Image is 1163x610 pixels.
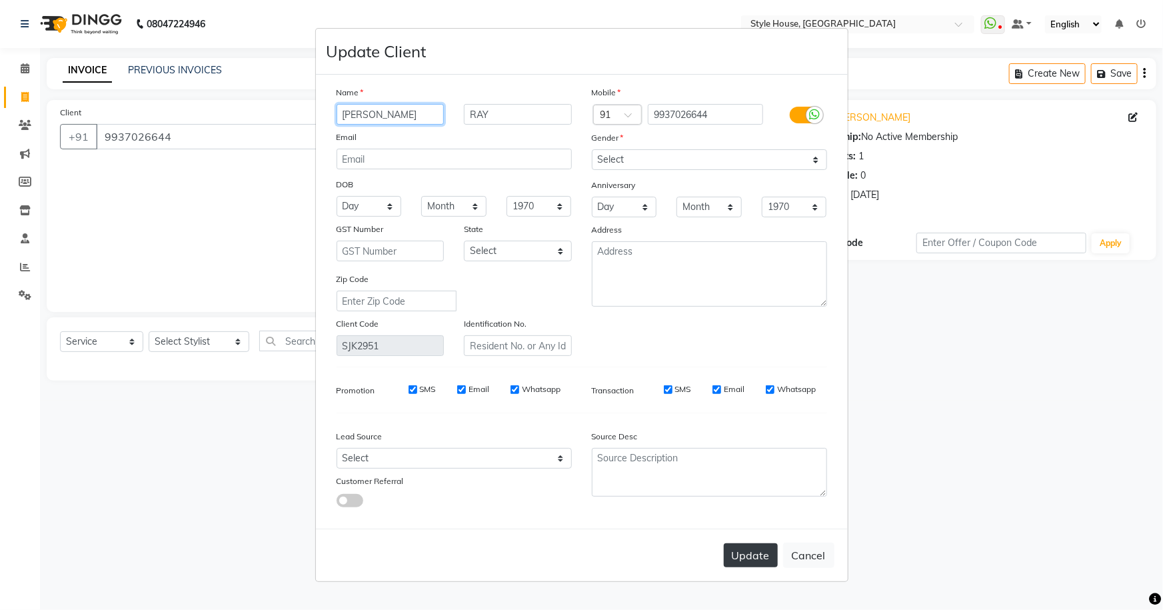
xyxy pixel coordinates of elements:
input: Enter Zip Code [337,291,457,311]
label: Lead Source [337,431,383,443]
label: Client Code [337,318,379,330]
label: Whatsapp [777,383,816,395]
input: Email [337,149,572,169]
label: Anniversary [592,179,636,191]
label: State [464,223,483,235]
input: Resident No. or Any Id [464,335,572,356]
h4: Update Client [327,39,427,63]
button: Cancel [783,543,834,568]
label: Mobile [592,87,621,99]
label: SMS [420,383,436,395]
label: DOB [337,179,354,191]
button: Update [724,543,778,567]
label: GST Number [337,223,384,235]
label: Whatsapp [522,383,561,395]
label: Email [337,131,357,143]
label: SMS [675,383,691,395]
label: Name [337,87,364,99]
label: Email [469,383,489,395]
label: Zip Code [337,273,369,285]
label: Email [724,383,744,395]
label: Promotion [337,385,375,397]
label: Customer Referral [337,475,404,487]
input: Client Code [337,335,445,356]
input: Mobile [648,104,763,125]
input: Last Name [464,104,572,125]
label: Transaction [592,385,634,397]
input: First Name [337,104,445,125]
input: GST Number [337,241,445,261]
label: Source Desc [592,431,638,443]
label: Gender [592,132,624,144]
label: Identification No. [464,318,527,330]
label: Address [592,224,622,236]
